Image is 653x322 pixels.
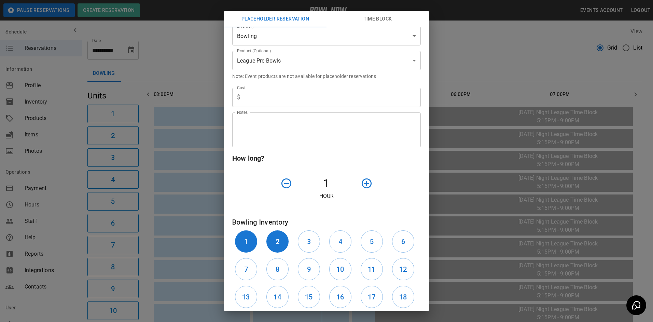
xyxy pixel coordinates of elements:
h6: 8 [276,264,279,275]
button: 7 [235,258,257,280]
div: League Pre-Bowls [232,51,421,70]
h6: Bowling Inventory [232,217,421,228]
h6: 10 [336,264,344,275]
button: 10 [329,258,351,280]
p: $ [237,93,240,102]
button: 16 [329,286,351,308]
button: 8 [266,258,289,280]
p: Hour [232,192,421,200]
button: 12 [392,258,414,280]
button: 5 [361,230,383,253]
button: 18 [392,286,414,308]
button: 4 [329,230,351,253]
h6: 9 [307,264,311,275]
h6: 17 [368,292,375,303]
h6: 11 [368,264,375,275]
h6: 5 [370,236,374,247]
h6: 12 [399,264,407,275]
button: 14 [266,286,289,308]
button: 13 [235,286,257,308]
h6: 14 [274,292,281,303]
button: 9 [298,258,320,280]
button: Placeholder Reservation [224,11,326,27]
button: 1 [235,230,257,253]
button: 11 [361,258,383,280]
h6: 7 [244,264,248,275]
h6: 2 [276,236,279,247]
button: 3 [298,230,320,253]
h6: 6 [401,236,405,247]
button: Time Block [326,11,429,27]
h6: 15 [305,292,312,303]
h6: 18 [399,292,407,303]
button: 6 [392,230,414,253]
h6: 1 [244,236,248,247]
div: Bowling [232,26,421,45]
h6: How long? [232,153,421,164]
button: 2 [266,230,289,253]
h6: 4 [338,236,342,247]
h4: 1 [295,176,358,191]
h6: 13 [242,292,250,303]
p: Note: Event products are not available for placeholder reservations [232,73,421,80]
button: 15 [298,286,320,308]
h6: 3 [307,236,311,247]
h6: 16 [336,292,344,303]
button: 17 [361,286,383,308]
